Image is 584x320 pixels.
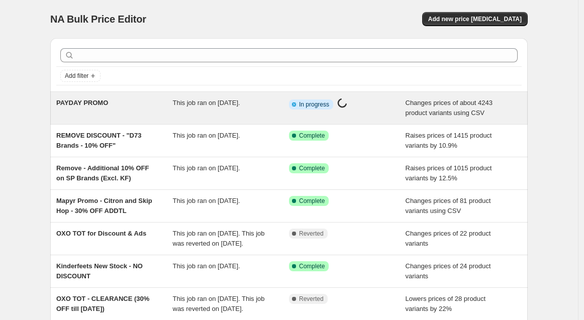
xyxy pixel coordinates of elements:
[406,230,491,247] span: Changes prices of 22 product variants
[299,262,325,270] span: Complete
[173,132,240,139] span: This job ran on [DATE].
[406,262,491,280] span: Changes prices of 24 product variants
[406,164,492,182] span: Raises prices of 1015 product variants by 12.5%
[406,132,492,149] span: Raises prices of 1415 product variants by 10.9%
[422,12,528,26] button: Add new price [MEDICAL_DATA]
[299,295,324,303] span: Reverted
[50,14,146,25] span: NA Bulk Price Editor
[60,70,101,82] button: Add filter
[406,197,491,215] span: Changes prices of 81 product variants using CSV
[173,99,240,106] span: This job ran on [DATE].
[65,72,88,80] span: Add filter
[173,197,240,204] span: This job ran on [DATE].
[56,197,152,215] span: Mapyr Promo - Citron and Skip Hop - 30% OFF ADDTL
[173,262,240,270] span: This job ran on [DATE].
[56,230,146,237] span: OXO TOT for Discount & Ads
[56,295,149,312] span: OXO TOT - CLEARANCE (30% OFF till [DATE])
[299,164,325,172] span: Complete
[406,295,486,312] span: Lowers prices of 28 product variants by 22%
[56,164,149,182] span: Remove - Additional 10% OFF on SP Brands (Excl. KF)
[406,99,493,117] span: Changes prices of about 4243 product variants using CSV
[56,99,108,106] span: PAYDAY PROMO
[428,15,522,23] span: Add new price [MEDICAL_DATA]
[299,100,329,109] span: In progress
[56,132,141,149] span: REMOVE DISCOUNT - "D73 Brands - 10% OFF"
[299,197,325,205] span: Complete
[299,132,325,140] span: Complete
[299,230,324,238] span: Reverted
[173,230,265,247] span: This job ran on [DATE]. This job was reverted on [DATE].
[173,164,240,172] span: This job ran on [DATE].
[173,295,265,312] span: This job ran on [DATE]. This job was reverted on [DATE].
[56,262,143,280] span: Kinderfeets New Stock - NO DISCOUNT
